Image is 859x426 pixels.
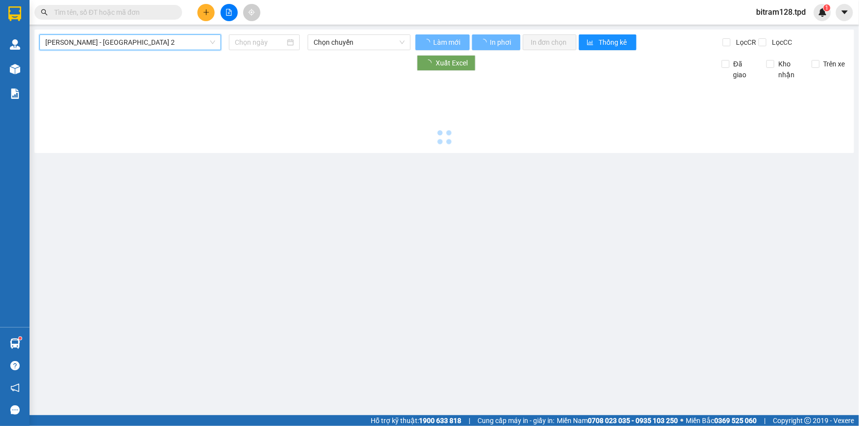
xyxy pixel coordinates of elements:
[417,55,476,71] button: Xuất Excel
[840,8,849,17] span: caret-down
[579,34,636,50] button: bar-chartThống kê
[469,415,470,426] span: |
[10,89,20,99] img: solution-icon
[714,417,757,425] strong: 0369 525 060
[804,417,811,424] span: copyright
[197,4,215,21] button: plus
[523,34,576,50] button: In đơn chọn
[764,415,765,426] span: |
[10,361,20,370] span: question-circle
[10,39,20,50] img: warehouse-icon
[235,37,285,48] input: Chọn ngày
[8,6,21,21] img: logo-vxr
[472,34,520,50] button: In phơi
[371,415,461,426] span: Hỗ trợ kỹ thuật:
[314,35,405,50] span: Chọn chuyến
[680,419,683,423] span: ⚪️
[203,9,210,16] span: plus
[10,405,20,415] span: message
[433,37,462,48] span: Làm mới
[248,9,255,16] span: aim
[415,34,470,50] button: Làm mới
[225,9,232,16] span: file-add
[19,337,22,340] sup: 1
[423,39,432,46] span: loading
[243,4,260,21] button: aim
[477,415,554,426] span: Cung cấp máy in - giấy in:
[221,4,238,21] button: file-add
[54,7,170,18] input: Tìm tên, số ĐT hoặc mã đơn
[686,415,757,426] span: Miền Bắc
[732,37,758,48] span: Lọc CR
[820,59,849,69] span: Trên xe
[419,417,461,425] strong: 1900 633 818
[10,64,20,74] img: warehouse-icon
[730,59,759,80] span: Đã giao
[588,417,678,425] strong: 0708 023 035 - 0935 103 250
[41,9,48,16] span: search
[748,6,814,18] span: bitram128.tpd
[825,4,828,11] span: 1
[10,338,20,349] img: warehouse-icon
[480,39,488,46] span: loading
[490,37,512,48] span: In phơi
[587,39,595,47] span: bar-chart
[10,383,20,393] span: notification
[824,4,830,11] sup: 1
[818,8,827,17] img: icon-new-feature
[599,37,629,48] span: Thống kê
[557,415,678,426] span: Miền Nam
[45,35,215,50] span: Phương Lâm - Sài Gòn 2
[774,59,804,80] span: Kho nhận
[768,37,794,48] span: Lọc CC
[836,4,853,21] button: caret-down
